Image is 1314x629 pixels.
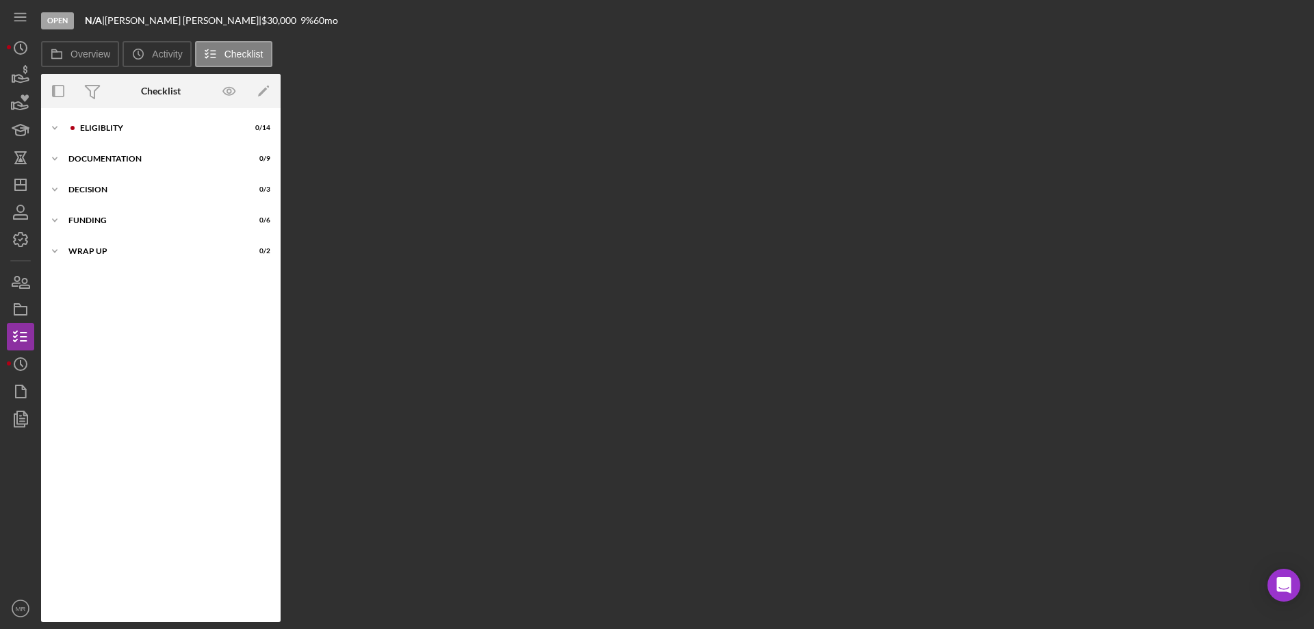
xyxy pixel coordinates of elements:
[68,216,236,224] div: Funding
[246,247,270,255] div: 0 / 2
[85,14,102,26] b: N/A
[68,155,236,163] div: Documentation
[195,41,272,67] button: Checklist
[70,49,110,60] label: Overview
[41,12,74,29] div: Open
[246,155,270,163] div: 0 / 9
[16,605,26,613] text: MR
[41,41,119,67] button: Overview
[246,216,270,224] div: 0 / 6
[7,595,34,622] button: MR
[261,14,296,26] span: $30,000
[152,49,182,60] label: Activity
[105,15,261,26] div: [PERSON_NAME] [PERSON_NAME] |
[68,185,236,194] div: Decision
[224,49,263,60] label: Checklist
[246,185,270,194] div: 0 / 3
[123,41,191,67] button: Activity
[141,86,181,97] div: Checklist
[68,247,236,255] div: Wrap up
[313,15,338,26] div: 60 mo
[85,15,105,26] div: |
[80,124,236,132] div: Eligiblity
[1267,569,1300,602] div: Open Intercom Messenger
[300,15,313,26] div: 9 %
[246,124,270,132] div: 0 / 14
